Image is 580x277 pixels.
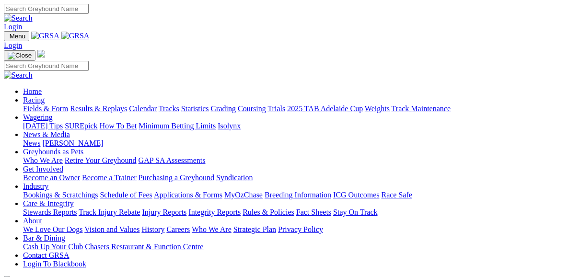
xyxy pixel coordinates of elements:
[4,41,22,49] a: Login
[31,32,59,40] img: GRSA
[23,191,576,199] div: Industry
[23,234,65,242] a: Bar & Dining
[296,208,331,216] a: Fact Sheets
[392,104,451,113] a: Track Maintenance
[100,122,137,130] a: How To Bet
[139,173,214,182] a: Purchasing a Greyhound
[23,225,576,234] div: About
[23,199,74,208] a: Care & Integrity
[23,173,80,182] a: Become an Owner
[23,242,83,251] a: Cash Up Your Club
[8,52,32,59] img: Close
[61,32,90,40] img: GRSA
[23,139,40,147] a: News
[224,191,263,199] a: MyOzChase
[23,191,98,199] a: Bookings & Scratchings
[181,104,209,113] a: Statistics
[139,156,206,164] a: GAP SA Assessments
[333,191,379,199] a: ICG Outcomes
[23,139,576,148] div: News & Media
[23,113,53,121] a: Wagering
[23,251,69,259] a: Contact GRSA
[287,104,363,113] a: 2025 TAB Adelaide Cup
[4,14,33,23] img: Search
[216,173,253,182] a: Syndication
[233,225,276,233] a: Strategic Plan
[23,122,576,130] div: Wagering
[23,130,70,138] a: News & Media
[159,104,179,113] a: Tracks
[23,104,576,113] div: Racing
[365,104,390,113] a: Weights
[23,225,82,233] a: We Love Our Dogs
[192,225,232,233] a: Who We Are
[166,225,190,233] a: Careers
[218,122,241,130] a: Isolynx
[238,104,266,113] a: Coursing
[4,61,89,71] input: Search
[4,23,22,31] a: Login
[142,208,186,216] a: Injury Reports
[211,104,236,113] a: Grading
[65,122,97,130] a: SUREpick
[23,148,83,156] a: Greyhounds as Pets
[141,225,164,233] a: History
[23,208,77,216] a: Stewards Reports
[84,225,139,233] a: Vision and Values
[23,208,576,217] div: Care & Integrity
[23,87,42,95] a: Home
[23,217,42,225] a: About
[4,50,35,61] button: Toggle navigation
[23,242,576,251] div: Bar & Dining
[23,156,63,164] a: Who We Are
[154,191,222,199] a: Applications & Forms
[23,156,576,165] div: Greyhounds as Pets
[23,182,48,190] a: Industry
[129,104,157,113] a: Calendar
[188,208,241,216] a: Integrity Reports
[85,242,203,251] a: Chasers Restaurant & Function Centre
[265,191,331,199] a: Breeding Information
[4,4,89,14] input: Search
[82,173,137,182] a: Become a Trainer
[100,191,152,199] a: Schedule of Fees
[37,50,45,58] img: logo-grsa-white.png
[139,122,216,130] a: Minimum Betting Limits
[70,104,127,113] a: Results & Replays
[4,31,29,41] button: Toggle navigation
[23,260,86,268] a: Login To Blackbook
[278,225,323,233] a: Privacy Policy
[23,104,68,113] a: Fields & Form
[4,71,33,80] img: Search
[267,104,285,113] a: Trials
[10,33,25,40] span: Menu
[333,208,377,216] a: Stay On Track
[23,173,576,182] div: Get Involved
[79,208,140,216] a: Track Injury Rebate
[243,208,294,216] a: Rules & Policies
[23,122,63,130] a: [DATE] Tips
[381,191,412,199] a: Race Safe
[23,165,63,173] a: Get Involved
[65,156,137,164] a: Retire Your Greyhound
[42,139,103,147] a: [PERSON_NAME]
[23,96,45,104] a: Racing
